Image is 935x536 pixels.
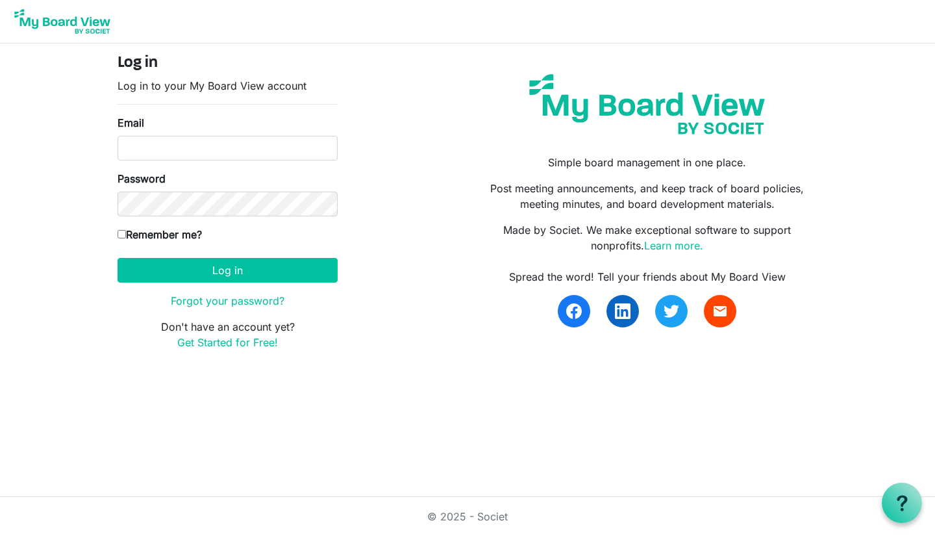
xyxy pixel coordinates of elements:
[118,227,202,242] label: Remember me?
[118,54,338,73] h4: Log in
[118,319,338,350] p: Don't have an account yet?
[477,269,817,285] div: Spread the word! Tell your friends about My Board View
[477,181,817,212] p: Post meeting announcements, and keep track of board policies, meeting minutes, and board developm...
[118,78,338,94] p: Log in to your My Board View account
[704,295,736,327] a: email
[477,222,817,253] p: Made by Societ. We make exceptional software to support nonprofits.
[118,115,144,131] label: Email
[644,239,703,252] a: Learn more.
[10,5,114,38] img: My Board View Logo
[118,258,338,283] button: Log in
[171,294,284,307] a: Forgot your password?
[664,303,679,319] img: twitter.svg
[566,303,582,319] img: facebook.svg
[477,155,817,170] p: Simple board management in one place.
[118,171,166,186] label: Password
[118,230,126,238] input: Remember me?
[427,510,508,523] a: © 2025 - Societ
[519,64,775,144] img: my-board-view-societ.svg
[712,303,728,319] span: email
[615,303,630,319] img: linkedin.svg
[177,336,278,349] a: Get Started for Free!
